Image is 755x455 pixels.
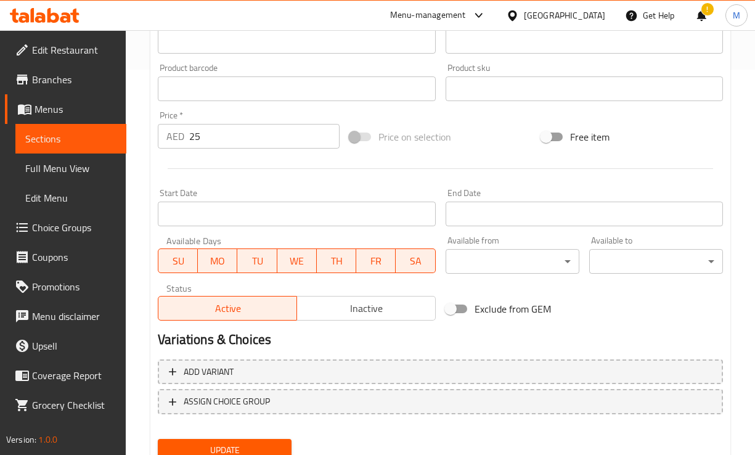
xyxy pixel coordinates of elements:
[5,390,126,420] a: Grocery Checklist
[158,330,723,349] h2: Variations & Choices
[317,248,356,273] button: TH
[38,432,57,448] span: 1.0.0
[5,213,126,242] a: Choice Groups
[378,129,451,144] span: Price on selection
[203,252,232,270] span: MO
[32,309,116,324] span: Menu disclaimer
[296,296,436,321] button: Inactive
[589,249,723,274] div: ​
[401,252,430,270] span: SA
[475,301,551,316] span: Exclude from GEM
[5,361,126,390] a: Coverage Report
[277,248,317,273] button: WE
[158,359,723,385] button: Add variant
[163,252,193,270] span: SU
[282,252,312,270] span: WE
[5,242,126,272] a: Coupons
[396,248,435,273] button: SA
[198,248,237,273] button: MO
[302,300,431,318] span: Inactive
[15,154,126,183] a: Full Menu View
[733,9,740,22] span: M
[524,9,605,22] div: [GEOGRAPHIC_DATA]
[570,129,610,144] span: Free item
[15,183,126,213] a: Edit Menu
[25,131,116,146] span: Sections
[32,338,116,353] span: Upsell
[237,248,277,273] button: TU
[184,394,270,409] span: ASSIGN CHOICE GROUP
[32,398,116,412] span: Grocery Checklist
[6,432,36,448] span: Version:
[32,72,116,87] span: Branches
[158,76,435,101] input: Please enter product barcode
[5,35,126,65] a: Edit Restaurant
[158,248,198,273] button: SU
[32,220,116,235] span: Choice Groups
[32,279,116,294] span: Promotions
[5,272,126,301] a: Promotions
[32,368,116,383] span: Coverage Report
[158,389,723,414] button: ASSIGN CHOICE GROUP
[356,248,396,273] button: FR
[166,129,184,144] p: AED
[5,301,126,331] a: Menu disclaimer
[25,191,116,205] span: Edit Menu
[5,331,126,361] a: Upsell
[5,65,126,94] a: Branches
[361,252,391,270] span: FR
[25,161,116,176] span: Full Menu View
[15,124,126,154] a: Sections
[158,296,297,321] button: Active
[163,300,292,318] span: Active
[32,43,116,57] span: Edit Restaurant
[32,250,116,264] span: Coupons
[5,94,126,124] a: Menus
[184,364,234,380] span: Add variant
[390,8,466,23] div: Menu-management
[242,252,272,270] span: TU
[446,76,723,101] input: Please enter product sku
[322,252,351,270] span: TH
[35,102,116,117] span: Menus
[189,124,340,149] input: Please enter price
[446,249,579,274] div: ​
